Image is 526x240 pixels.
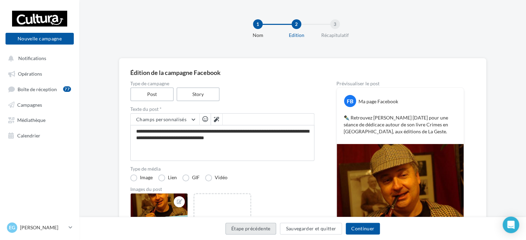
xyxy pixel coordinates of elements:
[4,52,72,64] button: Notifications
[274,32,318,39] div: Edition
[6,33,74,45] button: Nouvelle campagne
[4,67,75,79] a: Opérations
[17,102,42,107] span: Campagnes
[336,81,464,86] div: Prévisualiser le post
[4,83,75,95] a: Boîte de réception77
[4,98,75,111] a: Campagnes
[6,221,74,234] a: EG [PERSON_NAME]
[176,87,220,101] label: Story
[344,114,457,135] p: ✒️ Retrouvez [PERSON_NAME] [DATE] pour une séance de dédicace autour de son livre Crimes en [GEOG...
[292,19,301,29] div: 2
[9,224,15,231] span: EG
[18,55,46,61] span: Notifications
[130,107,314,112] label: Texte du post *
[313,32,357,39] div: Récapitulatif
[4,129,75,141] a: Calendrier
[131,114,199,125] button: Champs personnalisés
[346,223,380,234] button: Continuer
[344,95,356,107] div: FB
[358,98,398,105] div: Ma page Facebook
[130,166,314,171] label: Type de média
[130,69,475,76] div: Édition de la campagne Facebook
[20,224,66,231] p: [PERSON_NAME]
[158,174,177,181] label: Lien
[225,223,276,234] button: Étape précédente
[253,19,263,29] div: 1
[130,81,314,86] label: Type de campagne
[280,223,342,234] button: Sauvegarder et quitter
[503,217,519,233] div: Open Intercom Messenger
[182,174,200,181] label: GIF
[18,86,57,92] span: Boîte de réception
[130,174,153,181] label: Image
[130,87,174,101] label: Post
[205,174,227,181] label: Vidéo
[63,86,71,92] div: 77
[330,19,340,29] div: 3
[17,117,45,123] span: Médiathèque
[136,116,186,122] span: Champs personnalisés
[4,113,75,126] a: Médiathèque
[18,71,42,77] span: Opérations
[17,132,40,138] span: Calendrier
[236,32,280,39] div: Nom
[130,187,314,192] div: Images du post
